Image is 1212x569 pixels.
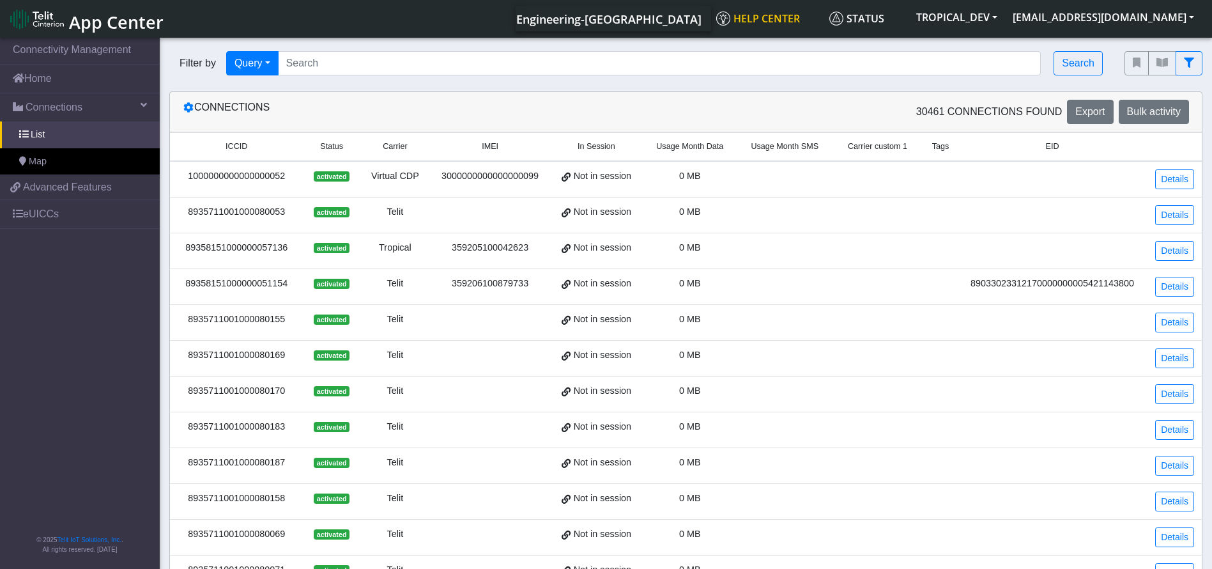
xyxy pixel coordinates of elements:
[368,456,422,470] div: Telit
[909,6,1005,29] button: TROPICAL_DEV
[368,241,422,255] div: Tropical
[314,350,349,361] span: activated
[58,536,121,543] a: Telit IoT Solutions, Inc.
[178,277,295,291] div: 89358151000000051154
[1155,492,1194,511] a: Details
[173,100,686,124] div: Connections
[1155,384,1194,404] a: Details
[314,279,349,289] span: activated
[29,155,47,169] span: Map
[10,5,162,33] a: App Center
[314,171,349,182] span: activated
[178,205,295,219] div: 8935711001000080053
[368,492,422,506] div: Telit
[314,243,349,253] span: activated
[916,104,1062,120] span: 30461 Connections found
[679,278,701,288] span: 0 MB
[716,12,800,26] span: Help center
[679,350,701,360] span: 0 MB
[482,141,498,153] span: IMEI
[368,527,422,542] div: Telit
[829,12,884,26] span: Status
[574,205,631,219] span: Not in session
[574,420,631,434] span: Not in session
[1005,6,1202,29] button: [EMAIL_ADDRESS][DOMAIN_NAME]
[368,313,422,327] div: Telit
[1119,100,1189,124] button: Bulk activity
[574,313,631,327] span: Not in session
[516,12,702,27] span: Engineering-[GEOGRAPHIC_DATA]
[1155,169,1194,189] a: Details
[178,420,295,434] div: 8935711001000080183
[178,313,295,327] div: 8935711001000080155
[656,141,723,153] span: Usage Month Data
[178,169,295,183] div: 1000000000000000052
[1127,106,1181,117] span: Bulk activity
[438,169,542,183] div: 3000000000000000099
[69,10,164,34] span: App Center
[226,51,279,75] button: Query
[679,421,701,432] span: 0 MB
[278,51,1041,75] input: Search...
[1155,313,1194,332] a: Details
[966,277,1139,291] div: 89033023312170000000005421143800
[438,241,542,255] div: 359205100042623
[574,527,631,542] span: Not in session
[1046,141,1059,153] span: EID
[320,141,343,153] span: Status
[1155,348,1194,368] a: Details
[383,141,407,153] span: Carrier
[368,205,422,219] div: Telit
[574,492,631,506] span: Not in session
[824,6,909,31] a: Status
[679,171,701,181] span: 0 MB
[679,242,701,253] span: 0 MB
[368,384,422,398] div: Telit
[178,384,295,398] div: 8935711001000080170
[1124,51,1202,75] div: fitlers menu
[679,207,701,217] span: 0 MB
[178,527,295,542] div: 8935711001000080069
[314,386,349,396] span: activated
[1075,106,1105,117] span: Export
[178,456,295,470] div: 8935711001000080187
[226,141,247,153] span: ICCID
[1067,100,1113,124] button: Export
[26,100,82,115] span: Connections
[574,348,631,362] span: Not in session
[679,386,701,396] span: 0 MB
[10,9,64,29] img: logo-telit-cinterion-gw-new.png
[574,456,631,470] span: Not in session
[1155,205,1194,225] a: Details
[314,422,349,432] span: activated
[314,529,349,540] span: activated
[1155,277,1194,297] a: Details
[368,277,422,291] div: Telit
[1155,527,1194,547] a: Details
[574,277,631,291] span: Not in session
[711,6,824,31] a: Help center
[368,348,422,362] div: Telit
[31,128,45,142] span: List
[23,180,112,195] span: Advanced Features
[679,529,701,539] span: 0 MB
[1054,51,1103,75] button: Search
[679,314,701,324] span: 0 MB
[932,141,949,153] span: Tags
[314,207,349,217] span: activated
[368,420,422,434] div: Telit
[848,141,907,153] span: Carrier custom 1
[751,141,818,153] span: Usage Month SMS
[314,494,349,504] span: activated
[178,348,295,362] div: 8935711001000080169
[368,169,422,183] div: Virtual CDP
[314,315,349,325] span: activated
[679,493,701,503] span: 0 MB
[578,141,615,153] span: In Session
[178,241,295,255] div: 89358151000000057136
[574,169,631,183] span: Not in session
[1155,241,1194,261] a: Details
[438,277,542,291] div: 359206100879733
[574,241,631,255] span: Not in session
[1155,456,1194,476] a: Details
